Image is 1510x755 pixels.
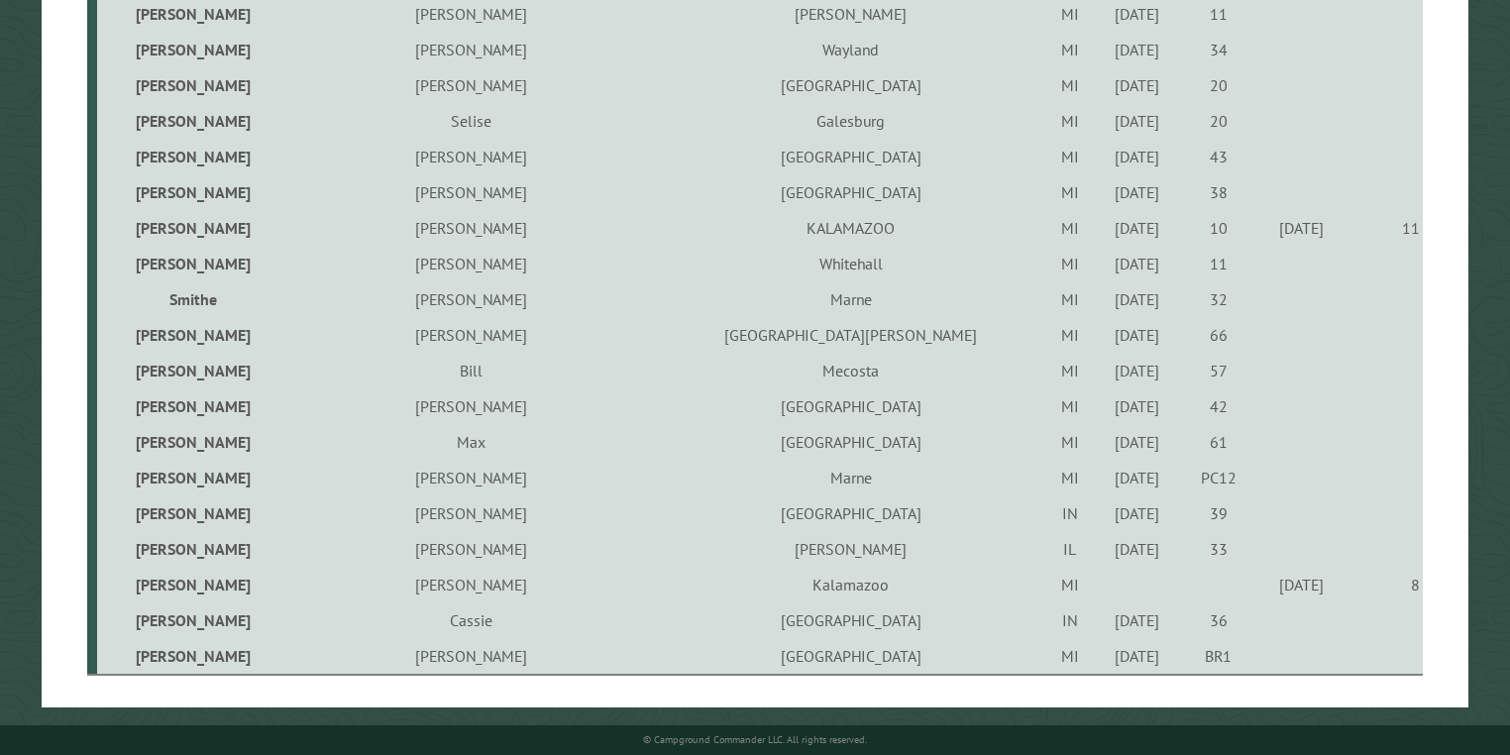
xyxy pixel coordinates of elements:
td: MI [1043,139,1096,174]
td: Selise [284,103,658,139]
td: 39 [1178,495,1258,531]
td: Mecosta [658,353,1043,388]
td: 33 [1178,531,1258,567]
td: 38 [1178,174,1258,210]
td: Galesburg [658,103,1043,139]
td: IN [1043,495,1096,531]
div: [DATE] [1099,432,1174,452]
td: [GEOGRAPHIC_DATA] [658,139,1043,174]
td: [PERSON_NAME] [97,638,284,675]
div: [DATE] [1099,40,1174,59]
td: [PERSON_NAME] [97,32,284,67]
div: [DATE] [1262,218,1342,238]
td: Marne [658,460,1043,495]
div: [DATE] [1099,361,1174,380]
div: [DATE] [1099,325,1174,345]
td: MI [1043,567,1096,602]
td: [PERSON_NAME] [284,495,658,531]
td: [GEOGRAPHIC_DATA][PERSON_NAME] [658,317,1043,353]
td: 42 [1178,388,1258,424]
div: [DATE] [1099,147,1174,166]
td: MI [1043,424,1096,460]
td: Kalamazoo [658,567,1043,602]
td: [PERSON_NAME] [97,567,284,602]
div: [DATE] [1099,111,1174,131]
small: © Campground Commander LLC. All rights reserved. [643,733,867,746]
td: [PERSON_NAME] [284,210,658,246]
td: [PERSON_NAME] [284,32,658,67]
td: [PERSON_NAME] [97,424,284,460]
td: MI [1043,210,1096,246]
td: IN [1043,602,1096,638]
td: Smithe [97,281,284,317]
td: [PERSON_NAME] [97,67,284,103]
td: [PERSON_NAME] [97,602,284,638]
td: 66 [1178,317,1258,353]
td: [GEOGRAPHIC_DATA] [658,388,1043,424]
td: MI [1043,174,1096,210]
td: [GEOGRAPHIC_DATA] [658,67,1043,103]
td: [PERSON_NAME] [284,281,658,317]
td: [PERSON_NAME] [97,531,284,567]
td: [PERSON_NAME] [97,495,284,531]
td: 34 [1178,32,1258,67]
td: [PERSON_NAME] [284,246,658,281]
td: MI [1043,353,1096,388]
div: [DATE] [1099,254,1174,273]
td: Max [284,424,658,460]
td: [PERSON_NAME] [97,103,284,139]
td: [PERSON_NAME] [658,531,1043,567]
div: [DATE] [1099,218,1174,238]
td: MI [1043,317,1096,353]
td: KALAMAZOO [658,210,1043,246]
td: MI [1043,460,1096,495]
td: IL [1043,531,1096,567]
td: [PERSON_NAME] [97,317,284,353]
td: MI [1043,32,1096,67]
td: MI [1043,638,1096,675]
td: 57 [1178,353,1258,388]
td: [PERSON_NAME] [284,531,658,567]
td: [GEOGRAPHIC_DATA] [658,174,1043,210]
td: [PERSON_NAME] [284,67,658,103]
td: 20 [1178,103,1258,139]
td: Bill [284,353,658,388]
td: [GEOGRAPHIC_DATA] [658,424,1043,460]
div: [DATE] [1099,646,1174,666]
td: [PERSON_NAME] [97,353,284,388]
td: MI [1043,246,1096,281]
td: PC12 [1178,460,1258,495]
td: Marne [658,281,1043,317]
td: Whitehall [658,246,1043,281]
td: [PERSON_NAME] [284,567,658,602]
td: [PERSON_NAME] [97,174,284,210]
td: MI [1043,281,1096,317]
td: MI [1043,67,1096,103]
td: 43 [1178,139,1258,174]
td: [GEOGRAPHIC_DATA] [658,638,1043,675]
div: [DATE] [1099,503,1174,523]
td: [GEOGRAPHIC_DATA] [658,495,1043,531]
td: 36 [1178,602,1258,638]
div: [DATE] [1099,289,1174,309]
td: MI [1043,103,1096,139]
div: [DATE] [1099,75,1174,95]
td: 32 [1178,281,1258,317]
div: [DATE] [1262,575,1342,594]
div: [DATE] [1099,4,1174,24]
td: [PERSON_NAME] [97,460,284,495]
td: 11 [1178,246,1258,281]
td: [PERSON_NAME] [284,388,658,424]
div: [DATE] [1099,539,1174,559]
td: [PERSON_NAME] [97,139,284,174]
td: 10 [1178,210,1258,246]
div: [DATE] [1099,610,1174,630]
td: [PERSON_NAME] [284,460,658,495]
td: [PERSON_NAME] [97,246,284,281]
td: Cassie [284,602,658,638]
div: [DATE] [1099,468,1174,487]
td: 11 [1344,210,1423,246]
td: [PERSON_NAME] [284,139,658,174]
td: [PERSON_NAME] [284,317,658,353]
td: BR1 [1178,638,1258,675]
